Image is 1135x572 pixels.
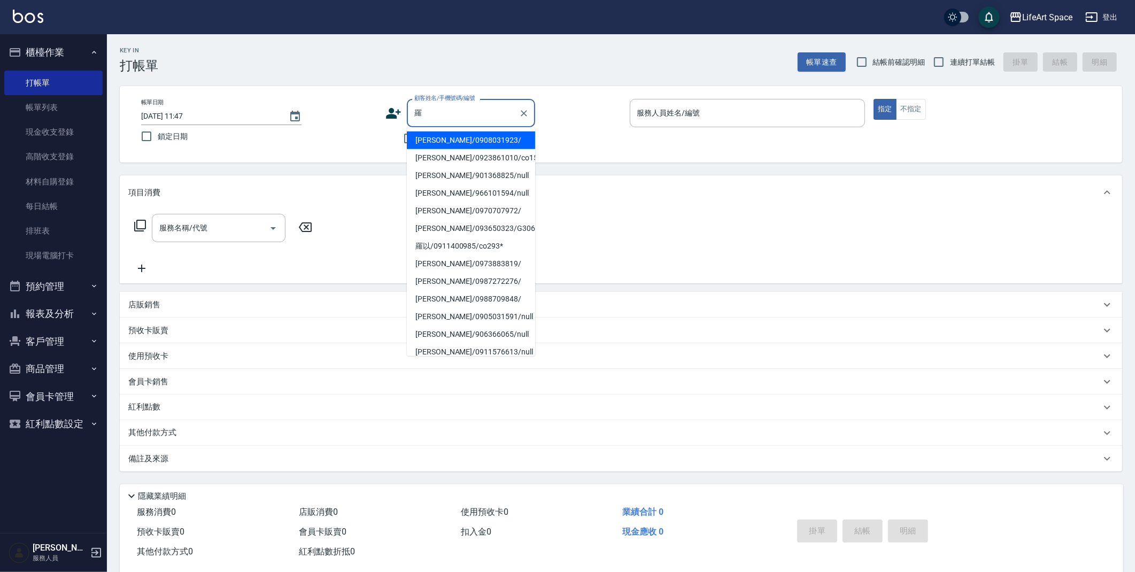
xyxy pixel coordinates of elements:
a: 每日結帳 [4,194,103,219]
div: 其他付款方式 [120,420,1122,446]
span: 結帳前確認明細 [873,57,925,68]
p: 預收卡販賣 [128,325,168,336]
p: 店販銷售 [128,299,160,311]
h2: Key In [120,47,158,54]
a: 高階收支登錄 [4,144,103,169]
p: 紅利點數 [128,401,166,413]
span: 扣入金 0 [461,527,491,537]
button: save [978,6,1000,28]
button: Choose date, selected date is 2025-09-14 [282,104,308,129]
li: [PERSON_NAME]/966101594/null [407,184,535,202]
li: [PERSON_NAME]/093650323/G306 [407,220,535,237]
label: 帳單日期 [141,98,164,106]
a: 打帳單 [4,71,103,95]
p: 服務人員 [33,553,87,563]
h5: [PERSON_NAME] [33,543,87,553]
span: 業績合計 0 [622,507,663,517]
p: 隱藏業績明細 [138,491,186,502]
button: 指定 [874,99,897,120]
li: [PERSON_NAME]/0970707972/ [407,202,535,220]
button: 預約管理 [4,273,103,300]
span: 店販消費 0 [299,507,338,517]
span: 使用預收卡 0 [461,507,508,517]
li: [PERSON_NAME]/0908031923/ [407,132,535,149]
div: LifeArt Space [1022,11,1072,24]
p: 使用預收卡 [128,351,168,362]
li: [PERSON_NAME]/0911576613/null [407,343,535,361]
button: 不指定 [896,99,926,120]
a: 材料自購登錄 [4,169,103,194]
div: 備註及來源 [120,446,1122,471]
img: Logo [13,10,43,23]
span: 會員卡販賣 0 [299,527,346,537]
p: 其他付款方式 [128,427,182,439]
a: 排班表 [4,219,103,243]
button: 紅利點數設定 [4,410,103,438]
p: 會員卡銷售 [128,376,168,388]
li: [PERSON_NAME]/0905031591/null [407,308,535,326]
p: 備註及來源 [128,453,168,465]
li: [PERSON_NAME]/0923861010/co153 [407,149,535,167]
li: [PERSON_NAME]/906366065/null [407,326,535,343]
img: Person [9,542,30,563]
a: 帳單列表 [4,95,103,120]
button: LifeArt Space [1005,6,1077,28]
div: 使用預收卡 [120,343,1122,369]
li: [PERSON_NAME]/0973883819/ [407,255,535,273]
button: 報表及分析 [4,300,103,328]
span: 其他付款方式 0 [137,546,193,556]
div: 店販銷售 [120,292,1122,318]
button: 會員卡管理 [4,383,103,411]
a: 現金收支登錄 [4,120,103,144]
span: 連續打單結帳 [950,57,995,68]
button: Open [265,220,282,237]
li: 羅以/0911400985/co293* [407,237,535,255]
h3: 打帳單 [120,58,158,73]
button: 帳單速查 [798,52,846,72]
li: [PERSON_NAME]/901368825/null [407,167,535,184]
input: YYYY/MM/DD hh:mm [141,107,278,125]
p: 項目消費 [128,187,160,198]
span: 鎖定日期 [158,131,188,142]
span: 預收卡販賣 0 [137,527,184,537]
button: 登出 [1081,7,1122,27]
div: 項目消費 [120,175,1122,210]
div: 會員卡銷售 [120,369,1122,395]
button: 櫃檯作業 [4,38,103,66]
button: 客戶管理 [4,328,103,355]
span: 紅利點數折抵 0 [299,546,355,556]
span: 服務消費 0 [137,507,176,517]
span: 現金應收 0 [622,527,663,537]
li: [PERSON_NAME]/0987272276/ [407,273,535,290]
li: [PERSON_NAME]/0988709848/ [407,290,535,308]
button: Clear [516,106,531,121]
label: 顧客姓名/手機號碼/編號 [414,94,475,102]
div: 預收卡販賣 [120,318,1122,343]
a: 現場電腦打卡 [4,243,103,268]
div: 紅利點數 [120,395,1122,420]
button: 商品管理 [4,355,103,383]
